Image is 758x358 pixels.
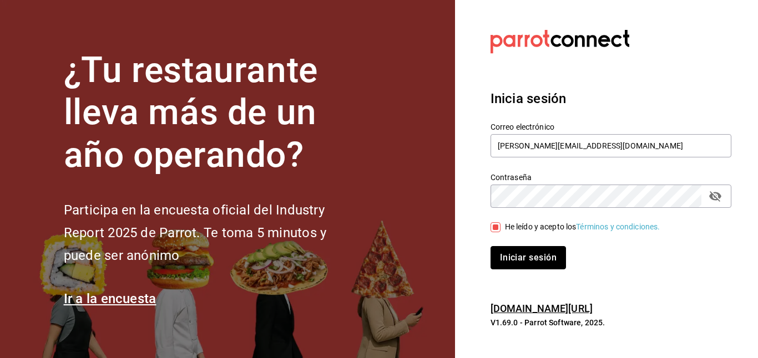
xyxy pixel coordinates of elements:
button: Iniciar sesión [491,246,566,269]
p: V1.69.0 - Parrot Software, 2025. [491,317,731,328]
input: Ingresa tu correo electrónico [491,134,731,157]
a: [DOMAIN_NAME][URL] [491,303,593,314]
h2: Participa en la encuesta oficial del Industry Report 2025 de Parrot. Te toma 5 minutos y puede se... [64,199,363,267]
label: Correo electrónico [491,122,731,130]
div: He leído y acepto los [505,221,660,233]
h3: Inicia sesión [491,89,731,109]
a: Ir a la encuesta [64,291,156,306]
a: Términos y condiciones. [576,222,660,231]
label: Contraseña [491,173,731,181]
button: passwordField [706,187,725,206]
h1: ¿Tu restaurante lleva más de un año operando? [64,49,363,177]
